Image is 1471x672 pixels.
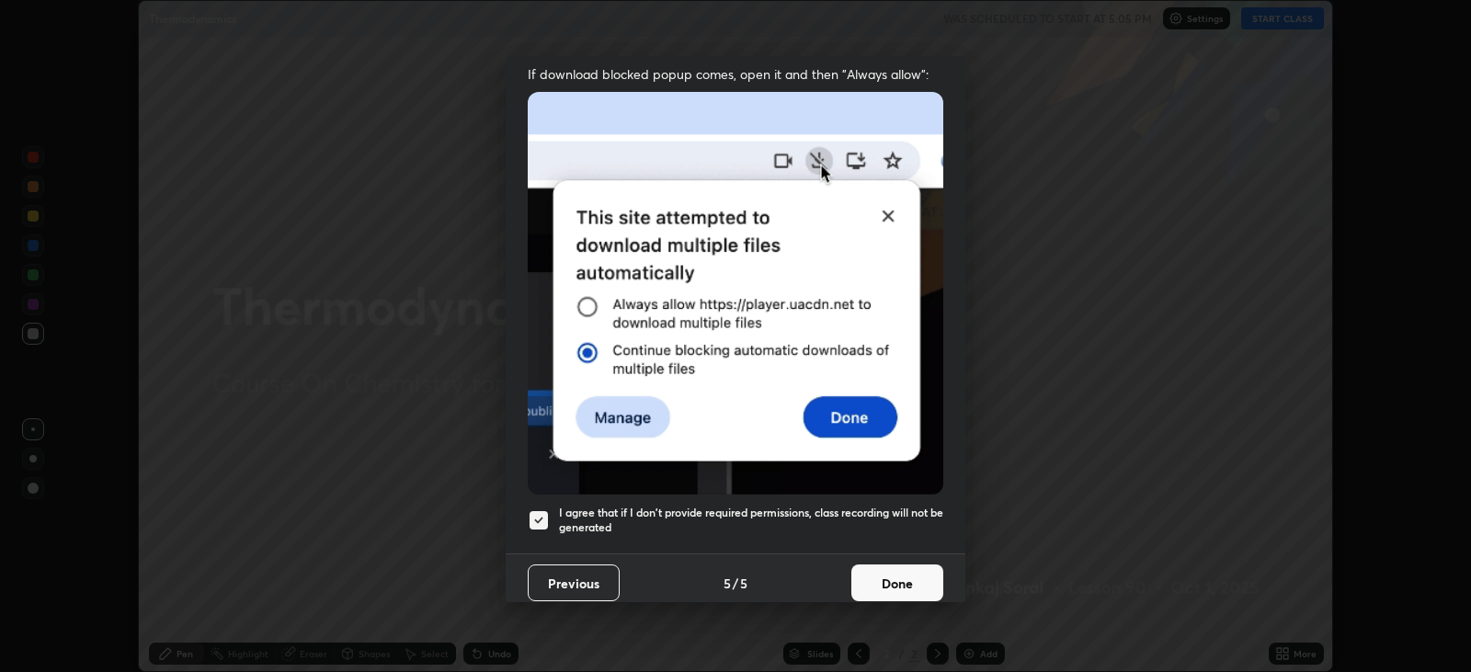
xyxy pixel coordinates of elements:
h5: I agree that if I don't provide required permissions, class recording will not be generated [559,506,943,534]
span: If download blocked popup comes, open it and then "Always allow": [528,65,943,83]
button: Done [851,564,943,601]
img: downloads-permission-blocked.gif [528,92,943,494]
h4: / [733,574,738,593]
button: Previous [528,564,620,601]
h4: 5 [724,574,731,593]
h4: 5 [740,574,747,593]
